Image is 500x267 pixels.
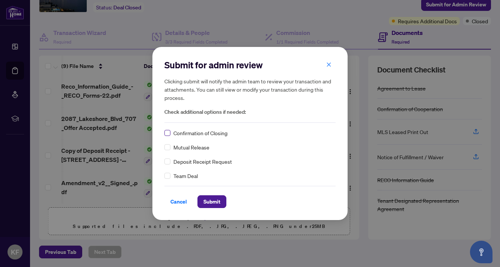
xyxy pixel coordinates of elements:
span: Submit [203,196,220,208]
button: Open asap [470,241,492,263]
span: close [326,62,331,67]
span: Confirmation of Closing [173,129,227,137]
h2: Submit for admin review [164,59,336,71]
span: Cancel [170,196,187,208]
span: Deposit Receipt Request [173,157,232,166]
button: Cancel [164,195,193,208]
span: Team Deal [173,172,198,180]
span: Check additional options if needed: [164,108,336,116]
span: Mutual Release [173,143,209,151]
h5: Clicking submit will notify the admin team to review your transaction and attachments. You can st... [164,77,336,102]
button: Submit [197,195,226,208]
